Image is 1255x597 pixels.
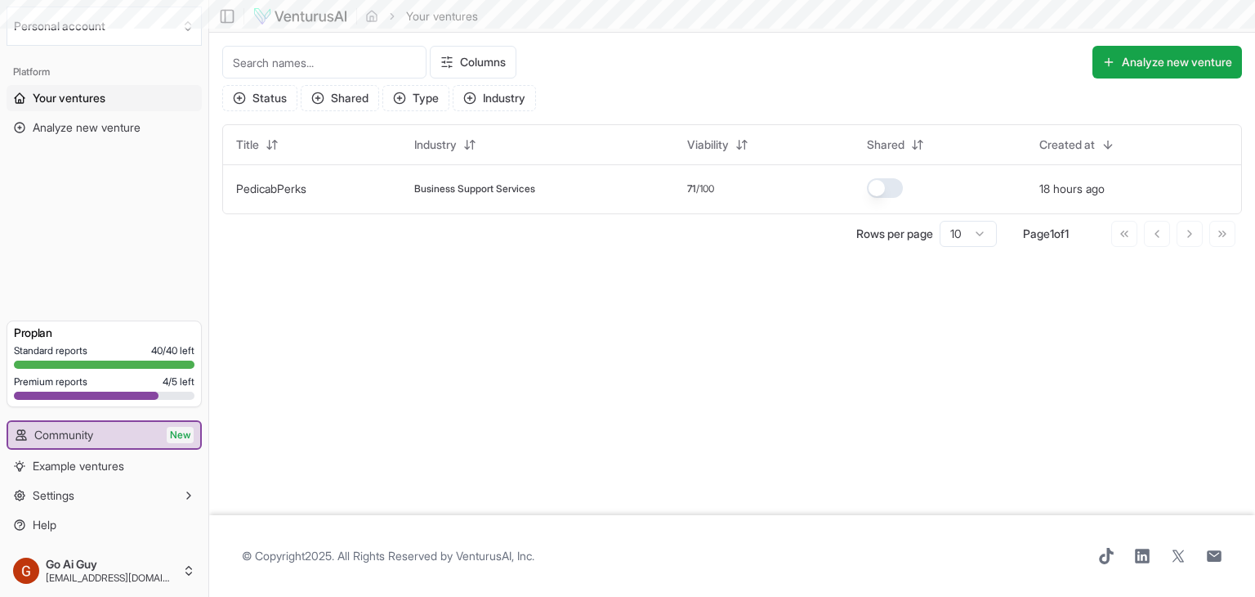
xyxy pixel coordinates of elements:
[226,132,288,158] button: Title
[33,458,124,474] span: Example ventures
[13,558,39,584] img: ACg8ocLXo_uCDkdd4UjQl0nb1Qr5rYo2qLhD-JMkRUQg6JFSXGkVaw=s96-c
[46,557,176,572] span: Go Ai Guy
[430,46,516,79] button: Columns
[7,85,202,111] a: Your ventures
[1092,46,1242,79] button: Analyze new venture
[1039,137,1095,153] span: Created at
[242,548,534,564] span: © Copyright 2025 . All Rights Reserved by .
[7,551,202,590] button: Go Ai Guy[EMAIL_ADDRESS][DOMAIN_NAME]
[1054,227,1065,240] span: of
[7,114,202,141] a: Analyze new venture
[33,487,74,504] span: Settings
[1050,227,1054,240] span: 1
[301,85,379,111] button: Shared
[1029,132,1124,158] button: Created at
[8,422,200,448] a: CommunityNew
[236,137,259,153] span: Title
[687,137,729,153] span: Viability
[856,226,933,242] p: Rows per page
[696,182,714,195] span: /100
[222,46,427,79] input: Search names...
[7,453,202,479] a: Example ventures
[1065,227,1069,240] span: 1
[14,325,194,341] h3: Pro plan
[456,549,532,563] a: VenturusAI, Inc
[151,344,194,357] span: 40 / 40 left
[14,375,87,388] span: Premium reports
[7,483,202,509] button: Settings
[453,85,536,111] button: Industry
[14,344,87,357] span: Standard reports
[167,427,194,443] span: New
[1023,227,1050,240] span: Page
[7,59,202,85] div: Platform
[33,517,56,533] span: Help
[163,375,194,388] span: 4 / 5 left
[382,85,449,111] button: Type
[236,182,306,195] a: PedicabPerks
[34,427,93,443] span: Community
[857,132,934,158] button: Shared
[7,512,202,538] a: Help
[236,181,306,197] button: PedicabPerks
[1039,181,1105,197] button: 18 hours ago
[46,572,176,585] span: [EMAIL_ADDRESS][DOMAIN_NAME]
[414,137,457,153] span: Industry
[414,182,535,195] span: Business Support Services
[867,137,904,153] span: Shared
[33,90,105,106] span: Your ventures
[33,119,141,136] span: Analyze new venture
[222,85,297,111] button: Status
[687,182,696,195] span: 71
[677,132,758,158] button: Viability
[404,132,486,158] button: Industry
